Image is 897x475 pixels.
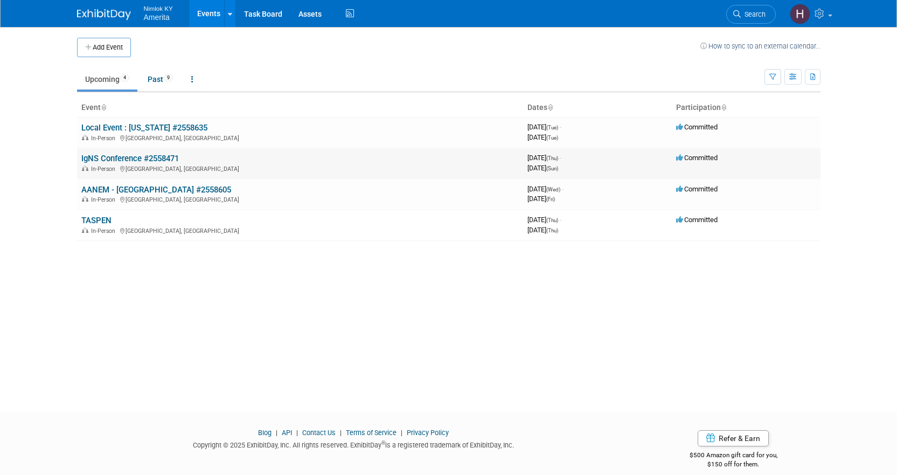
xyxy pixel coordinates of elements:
[546,228,558,233] span: (Thu)
[91,196,119,203] span: In-Person
[81,216,112,225] a: TASPEN
[81,164,519,173] div: [GEOGRAPHIC_DATA], [GEOGRAPHIC_DATA]
[101,103,106,112] a: Sort by Event Name
[560,216,561,224] span: -
[527,154,561,162] span: [DATE]
[82,166,88,171] img: In-Person Event
[77,438,631,450] div: Copyright © 2025 ExhibitDay, Inc. All rights reserved. ExhibitDay is a registered trademark of Ex...
[294,429,301,437] span: |
[523,99,672,117] th: Dates
[726,5,776,24] a: Search
[546,187,560,192] span: (Wed)
[527,185,564,193] span: [DATE]
[676,216,718,224] span: Committed
[676,185,718,193] span: Committed
[527,195,555,203] span: [DATE]
[672,99,820,117] th: Participation
[546,135,558,141] span: (Tue)
[81,226,519,235] div: [GEOGRAPHIC_DATA], [GEOGRAPHIC_DATA]
[527,133,558,141] span: [DATE]
[81,195,519,203] div: [GEOGRAPHIC_DATA], [GEOGRAPHIC_DATA]
[77,69,137,90] a: Upcoming4
[337,429,344,437] span: |
[547,103,553,112] a: Sort by Start Date
[407,429,449,437] a: Privacy Policy
[346,429,397,437] a: Terms of Service
[700,42,820,50] a: How to sync to an external calendar...
[546,166,558,171] span: (Sun)
[164,74,173,82] span: 9
[140,69,181,90] a: Past9
[398,429,405,437] span: |
[560,154,561,162] span: -
[527,123,561,131] span: [DATE]
[676,123,718,131] span: Committed
[82,228,88,233] img: In-Person Event
[381,440,385,446] sup: ®
[144,13,170,22] span: Amerita
[546,196,555,202] span: (Fri)
[82,196,88,202] img: In-Person Event
[646,444,820,469] div: $500 Amazon gift card for you,
[77,9,131,20] img: ExhibitDay
[258,429,272,437] a: Blog
[790,4,810,24] img: Hannah Durbin
[144,2,173,13] span: Nimlok KY
[527,226,558,234] span: [DATE]
[81,133,519,142] div: [GEOGRAPHIC_DATA], [GEOGRAPHIC_DATA]
[77,38,131,57] button: Add Event
[741,10,766,18] span: Search
[120,74,129,82] span: 4
[527,164,558,172] span: [DATE]
[81,154,179,163] a: IgNS Conference #2558471
[562,185,564,193] span: -
[82,135,88,140] img: In-Person Event
[560,123,561,131] span: -
[676,154,718,162] span: Committed
[302,429,336,437] a: Contact Us
[546,155,558,161] span: (Thu)
[91,228,119,235] span: In-Person
[698,430,769,446] a: Refer & Earn
[527,216,561,224] span: [DATE]
[81,123,207,133] a: Local Event : [US_STATE] #2558635
[273,429,280,437] span: |
[646,460,820,469] div: $150 off for them.
[721,103,726,112] a: Sort by Participation Type
[77,99,523,117] th: Event
[81,185,231,195] a: AANEM - [GEOGRAPHIC_DATA] #2558605
[282,429,292,437] a: API
[546,125,558,130] span: (Tue)
[91,135,119,142] span: In-Person
[546,217,558,223] span: (Thu)
[91,166,119,173] span: In-Person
